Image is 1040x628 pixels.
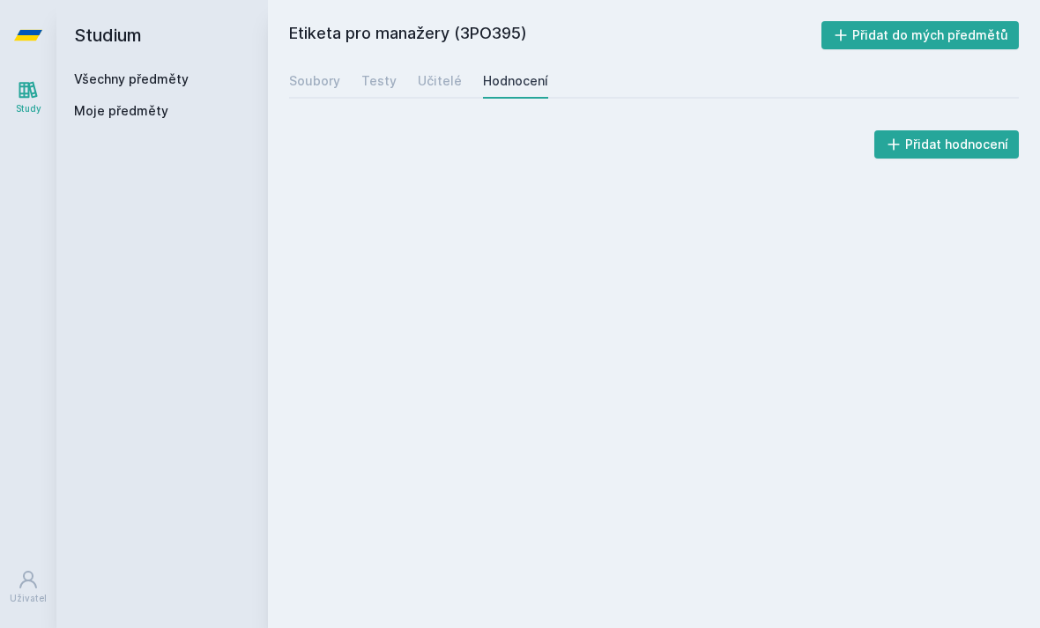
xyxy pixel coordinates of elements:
span: Moje předměty [74,102,168,120]
a: Testy [361,63,397,99]
button: Přidat do mých předmětů [821,21,1020,49]
a: Uživatel [4,560,53,614]
a: Study [4,70,53,124]
a: Soubory [289,63,340,99]
div: Testy [361,72,397,90]
button: Přidat hodnocení [874,130,1020,159]
div: Hodnocení [483,72,548,90]
a: Učitelé [418,63,462,99]
div: Uživatel [10,592,47,605]
div: Study [16,102,41,115]
div: Učitelé [418,72,462,90]
a: Hodnocení [483,63,548,99]
a: Všechny předměty [74,71,189,86]
div: Soubory [289,72,340,90]
h2: Etiketa pro manažery (3PO395) [289,21,821,49]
